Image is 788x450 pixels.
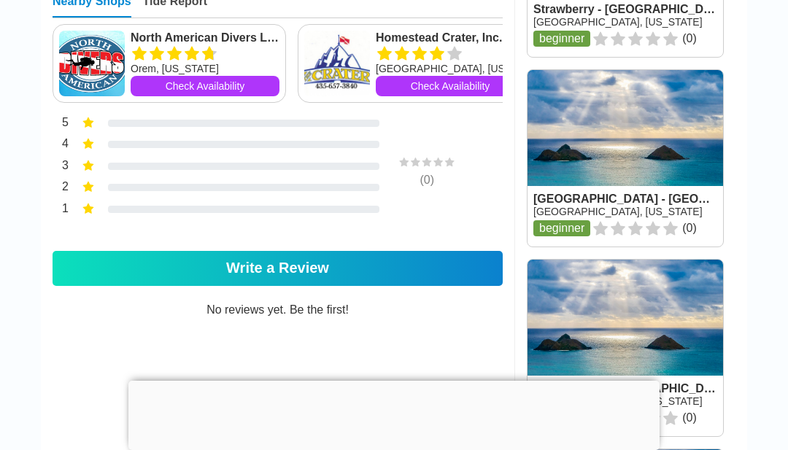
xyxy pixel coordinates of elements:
[376,61,525,76] div: [GEOGRAPHIC_DATA], [US_STATE]
[59,31,125,96] img: North American Divers LLC
[53,201,69,220] div: 1
[131,76,279,96] a: Check Availability
[53,303,503,389] div: No reviews yet. Be the first!
[53,158,69,176] div: 3
[376,76,525,96] a: Check Availability
[372,174,482,187] div: ( 0 )
[376,31,525,45] a: Homestead Crater, Inc.
[304,31,370,96] img: Homestead Crater, Inc.
[53,179,69,198] div: 2
[131,61,279,76] div: Orem, [US_STATE]
[53,251,503,286] a: Write a Review
[53,115,69,133] div: 5
[128,381,660,446] iframe: Advertisement
[131,31,279,45] a: North American Divers LLC
[53,136,69,155] div: 4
